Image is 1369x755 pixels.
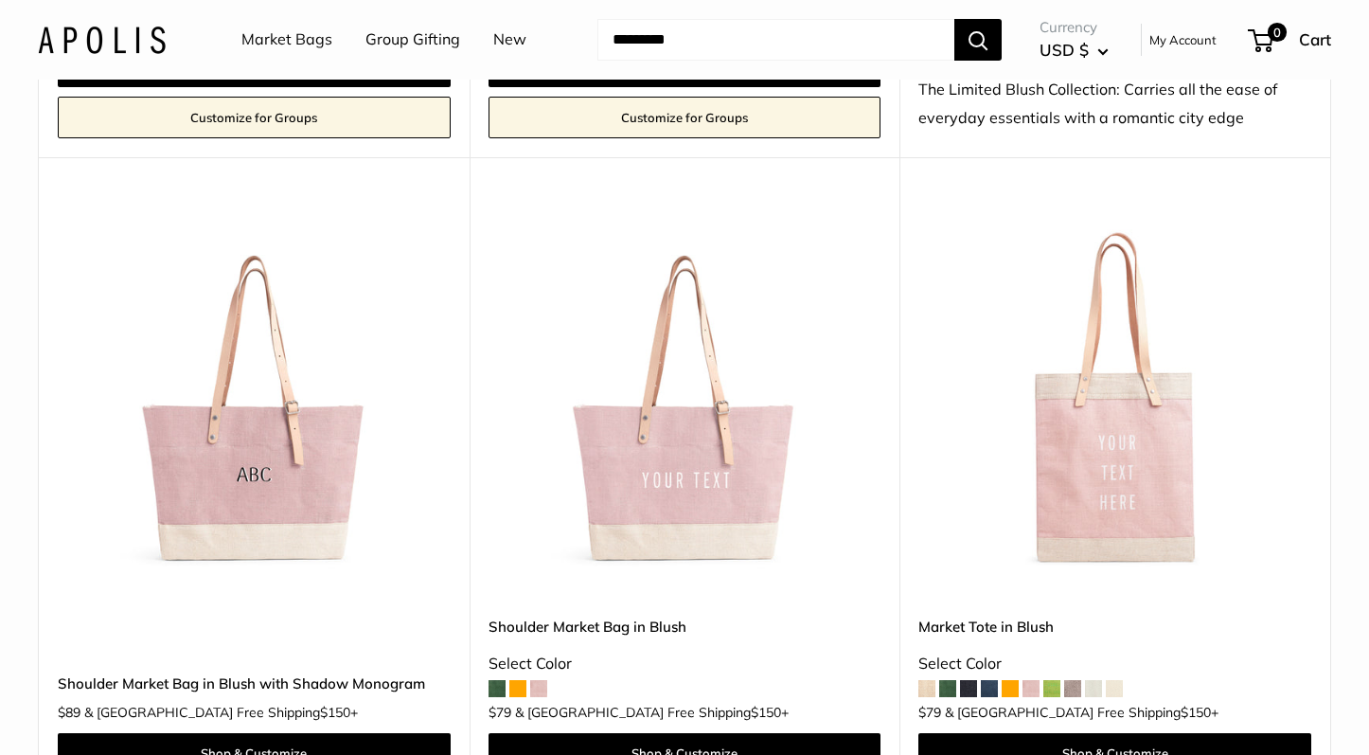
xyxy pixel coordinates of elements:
[489,704,511,721] span: $79
[1040,40,1089,60] span: USD $
[918,205,1311,598] img: Market Tote in Blush
[918,205,1311,598] a: Market Tote in BlushMarket Tote in Blush
[918,704,941,721] span: $79
[918,650,1311,678] div: Select Color
[493,26,526,54] a: New
[365,26,460,54] a: Group Gifting
[918,76,1311,133] div: The Limited Blush Collection: Carries all the ease of everyday essentials with a romantic city edge
[58,97,451,138] a: Customize for Groups
[489,616,881,638] a: Shoulder Market Bag in Blush
[241,26,332,54] a: Market Bags
[1040,35,1109,65] button: USD $
[1181,704,1211,721] span: $150
[15,683,203,740] iframe: Sign Up via Text for Offers
[38,26,166,53] img: Apolis
[1149,28,1217,51] a: My Account
[489,97,881,138] a: Customize for Groups
[489,205,881,598] a: Shoulder Market Bag in BlushShoulder Market Bag in Blush
[320,704,350,721] span: $150
[954,19,1002,61] button: Search
[751,704,781,721] span: $150
[58,673,451,694] a: Shoulder Market Bag in Blush with Shadow Monogram
[945,706,1218,719] span: & [GEOGRAPHIC_DATA] Free Shipping +
[1250,25,1331,55] a: 0 Cart
[58,205,451,598] img: Shoulder Market Bag in Blush with Shadow Monogram
[489,205,881,598] img: Shoulder Market Bag in Blush
[918,616,1311,638] a: Market Tote in Blush
[515,706,789,719] span: & [GEOGRAPHIC_DATA] Free Shipping +
[1299,29,1331,49] span: Cart
[597,19,954,61] input: Search...
[58,205,451,598] a: Shoulder Market Bag in Blush with Shadow MonogramShoulder Market Bag in Blush with Shadow Monogram
[1040,14,1109,41] span: Currency
[84,706,358,719] span: & [GEOGRAPHIC_DATA] Free Shipping +
[1268,23,1287,42] span: 0
[489,650,881,678] div: Select Color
